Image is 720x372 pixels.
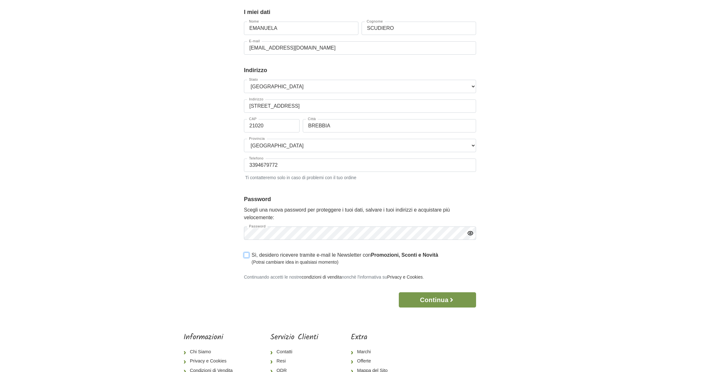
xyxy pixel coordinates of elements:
h5: Informazioni [183,333,238,342]
label: Città [306,117,318,121]
h5: Extra [351,333,393,342]
label: Password [247,225,267,228]
a: Offerte [351,356,393,366]
legend: Password [244,195,476,204]
label: Sì, desidero ricevere tramite e-mail le Newsletter con [252,251,438,266]
label: Telefono [247,157,266,160]
button: Continua [399,292,476,308]
input: CAP [244,119,300,132]
label: E-mail [247,39,262,43]
label: Provincia [247,137,267,140]
small: (Potrai cambiare idea in qualsiasi momento) [252,259,438,266]
a: Marchi [351,347,393,357]
label: Indirizzo [247,98,265,101]
label: Stato [247,78,260,81]
strong: Promozioni, Sconti e Novità [371,252,438,258]
a: Resi [270,356,318,366]
input: E-mail [244,41,476,55]
label: Cognome [365,20,385,23]
small: Continuando accetti le nostre nonchè l'informativa su . [244,274,424,280]
input: Città [303,119,476,132]
input: Indirizzo [244,99,476,113]
p: Scegli una nuova password per proteggere i tuoi dati, salvare i tuoi indirizzi e acquistare più v... [244,206,476,221]
iframe: fb:page Facebook Social Plugin [425,333,537,355]
a: Chi Siamo [183,347,238,357]
legend: I miei dati [244,8,476,17]
input: Cognome [362,22,476,35]
input: Telefono [244,159,476,172]
label: CAP [247,117,259,121]
h5: Servizio Clienti [270,333,318,342]
a: Privacy e Cookies [387,274,423,280]
label: Nome [247,20,261,23]
legend: Indirizzo [244,66,476,75]
small: Ti contatteremo solo in caso di problemi con il tuo ordine [244,173,476,181]
a: Contatti [270,347,318,357]
input: Nome [244,22,358,35]
a: condizioni di vendita [301,274,342,280]
a: Privacy e Cookies [183,356,238,366]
